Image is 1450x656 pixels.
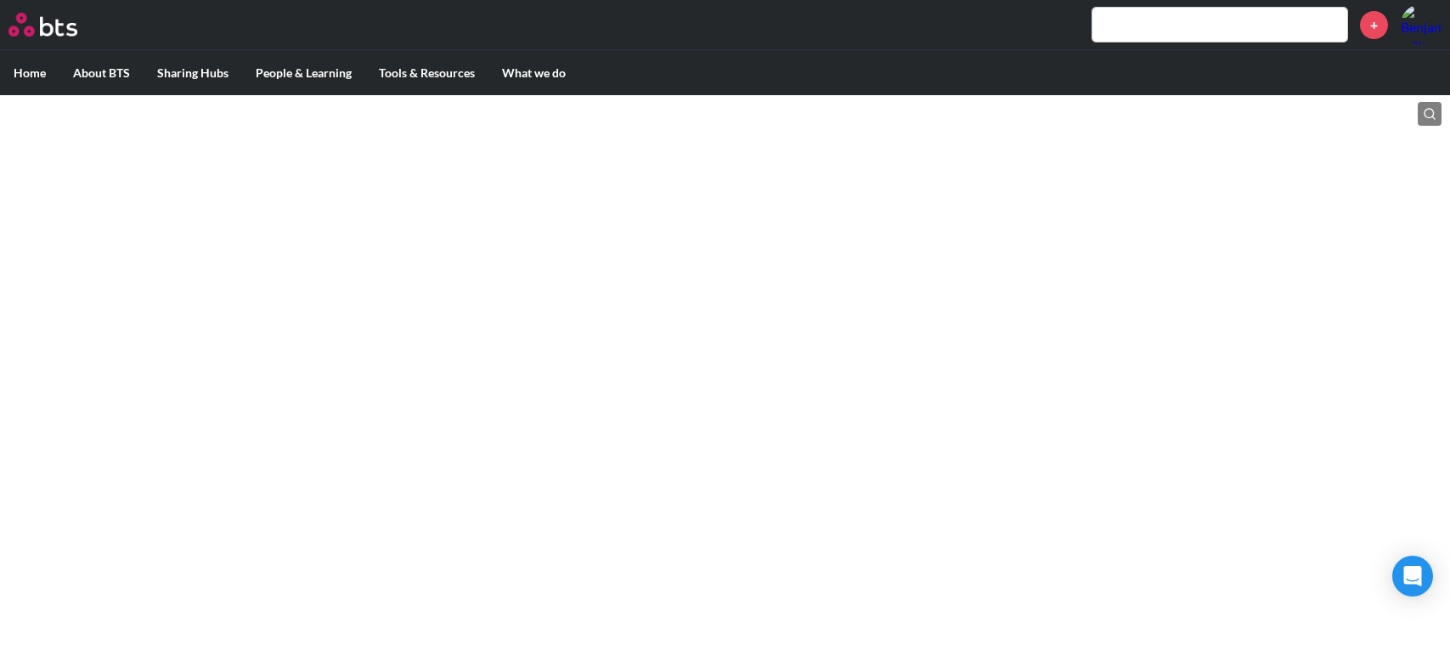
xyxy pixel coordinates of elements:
[1360,11,1388,39] a: +
[488,51,579,95] label: What we do
[8,13,109,37] a: Go home
[144,51,242,95] label: Sharing Hubs
[1401,4,1442,45] img: Benjamin Wilcock
[59,51,144,95] label: About BTS
[8,13,77,37] img: BTS Logo
[365,51,488,95] label: Tools & Resources
[1401,4,1442,45] a: Profile
[242,51,365,95] label: People & Learning
[1392,556,1433,597] div: Open Intercom Messenger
